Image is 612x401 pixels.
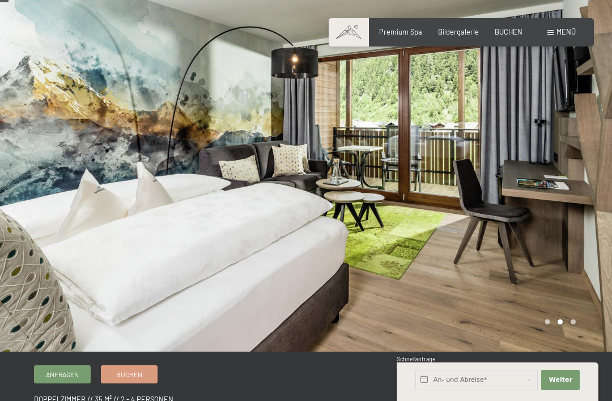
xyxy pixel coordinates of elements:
[101,366,157,383] a: Buchen
[35,366,90,383] a: Anfragen
[495,27,522,36] a: BUCHEN
[541,370,580,390] button: Weiter
[116,370,142,379] span: Buchen
[556,27,576,36] span: Menü
[46,370,79,379] span: Anfragen
[397,356,436,362] span: Schnellanfrage
[438,27,479,36] a: Bildergalerie
[379,27,422,36] a: Premium Spa
[549,375,572,385] span: Weiter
